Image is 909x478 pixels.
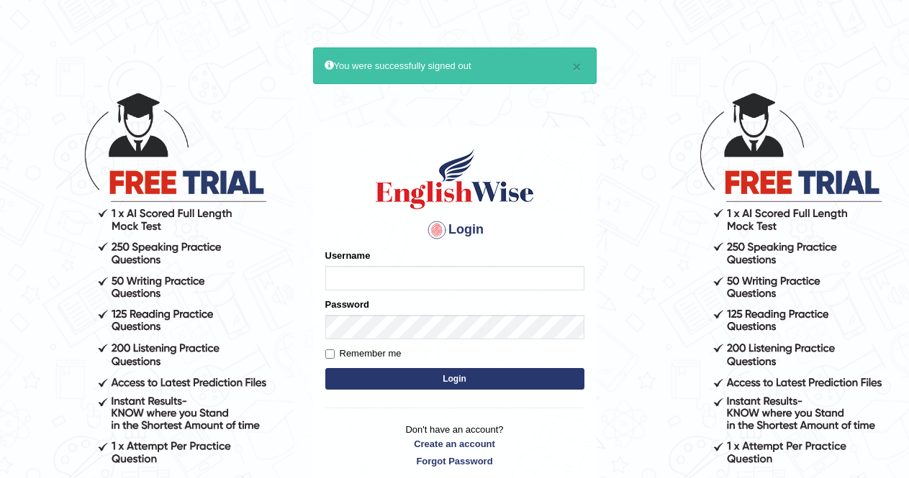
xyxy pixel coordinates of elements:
[325,346,402,361] label: Remember me
[572,59,581,74] button: ×
[325,454,584,468] a: Forgot Password
[325,219,584,242] h4: Login
[325,298,369,311] label: Password
[325,249,371,262] label: Username
[325,423,584,467] p: Don't have an account?
[325,349,335,359] input: Remember me
[373,147,537,211] img: Logo of English Wise sign in for intelligent practice with AI
[325,437,584,451] a: Create an account
[313,47,597,84] div: You were successfully signed out
[325,368,584,390] button: Login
